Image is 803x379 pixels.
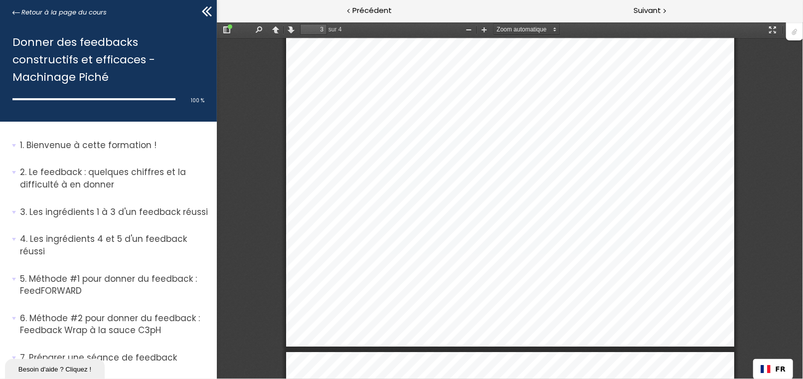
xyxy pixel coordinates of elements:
[5,357,107,379] iframe: chat widget
[20,233,27,245] span: 4.
[352,4,392,17] span: Précédent
[12,33,199,86] h1: Donner des feedbacks constructifs et efficaces - Machinage Piché
[478,309,494,325] a: mailto:info@c3ph.com
[20,139,24,152] span: 1.
[83,2,110,13] input: Page
[110,2,129,13] span: sur 4
[499,308,516,325] a: https://www.linkedin.com/company/25005461/
[20,206,27,218] span: 3.
[753,359,793,379] div: Language Switcher
[75,317,117,324] a: mailto:info@c3ph.com
[20,206,209,218] p: Les ingrédients 1 à 3 d'un feedback réussi
[457,308,473,325] a: https://www.c3ph.com/
[191,97,204,104] span: 100 %
[12,7,107,18] a: Retour à la page du cours
[761,365,786,373] a: FR
[20,312,27,325] span: 6.
[634,4,661,17] span: Suivant
[20,352,209,364] p: Préparer une séance de feedback
[20,166,26,179] span: 2.
[20,312,209,337] p: Méthode #2 pour donner du feedback : Feedback Wrap à la sauce C3pH
[20,273,26,285] span: 5.
[20,166,209,190] p: Le feedback : quelques chiffres et la difficulté à en donner
[20,139,209,152] p: Bienvenue à cette formation !
[20,273,209,297] p: Méthode #1 pour donner du feedback : FeedFORWARD
[753,359,793,379] div: Language selected: Français
[277,2,354,12] select: Zoom
[761,365,771,373] img: Français flag
[20,233,209,257] p: Les ingrédients 4 et 5 d'un feedback réussi
[20,352,26,364] span: 7.
[21,7,107,18] span: Retour à la page du cours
